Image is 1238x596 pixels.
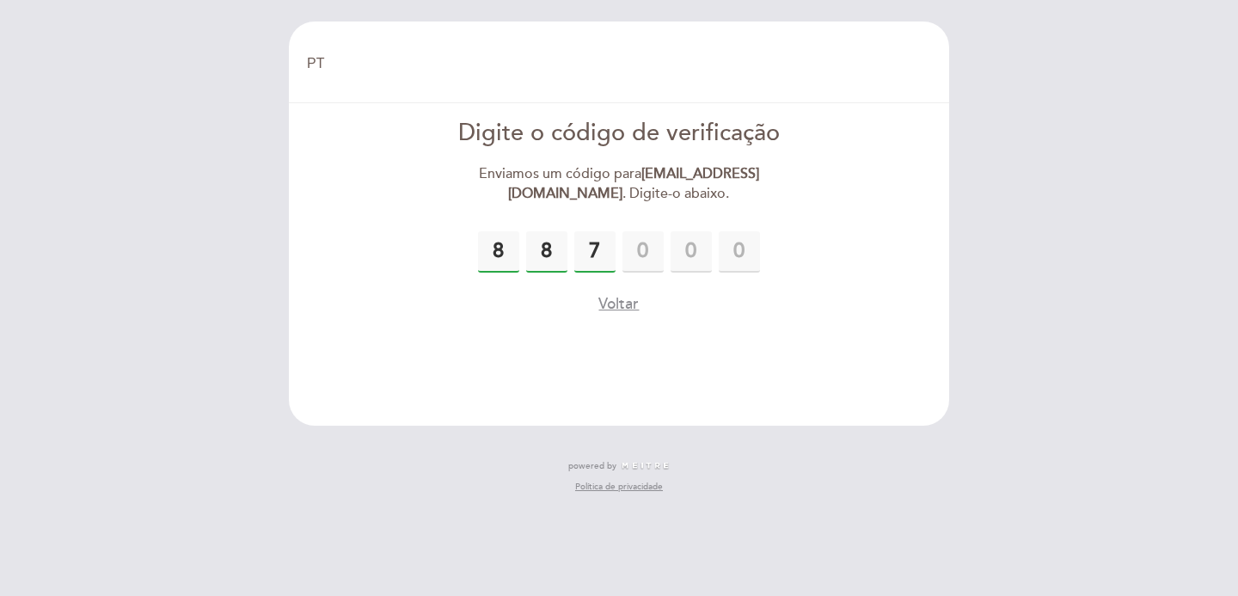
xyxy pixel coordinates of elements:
input: 0 [671,231,712,273]
span: powered by [568,460,616,472]
button: Voltar [598,293,639,315]
div: Enviamos um código para . Digite-o abaixo. [422,164,817,204]
strong: [EMAIL_ADDRESS][DOMAIN_NAME] [508,165,759,202]
input: 0 [574,231,616,273]
input: 0 [478,231,519,273]
a: Política de privacidade [575,481,663,493]
a: powered by [568,460,670,472]
input: 0 [622,231,664,273]
input: 0 [526,231,567,273]
div: Digite o código de verificação [422,117,817,151]
input: 0 [719,231,760,273]
img: MEITRE [621,462,670,470]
